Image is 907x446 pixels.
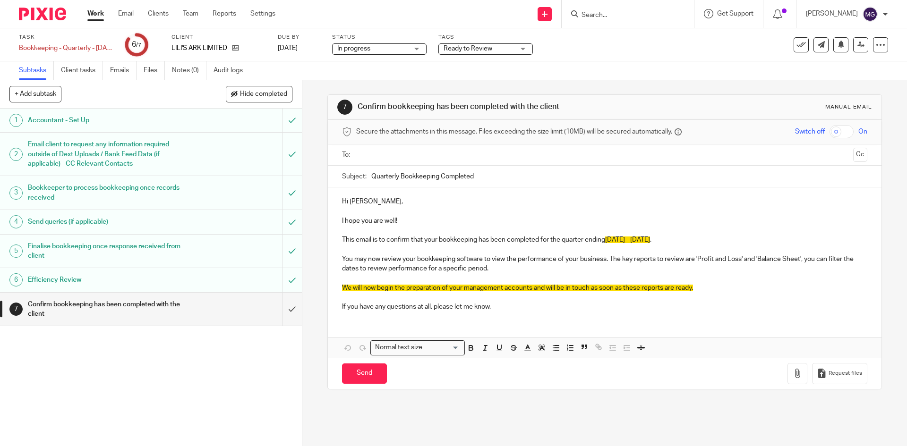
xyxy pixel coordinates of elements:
a: Settings [250,9,275,18]
button: + Add subtask [9,86,61,102]
span: On [858,127,867,136]
p: If you have any questions at all, please let me know. [342,302,867,311]
p: This email is to confirm that your bookkeeping has been completed for the quarter ending . [342,235,867,244]
a: Clients [148,9,169,18]
label: Tags [438,34,533,41]
a: Files [144,61,165,80]
h1: Finalise bookkeeping once response received from client [28,239,191,263]
label: To: [342,150,352,160]
a: Email [118,9,134,18]
h1: Bookkeeper to process bookkeeping once records received [28,181,191,205]
p: Hi [PERSON_NAME], [342,197,867,206]
label: Subject: [342,172,367,181]
span: Ready to Review [444,45,492,52]
span: In progress [337,45,370,52]
input: Send [342,363,387,384]
a: Notes (0) [172,61,206,80]
div: 7 [337,100,352,115]
span: Switch off [795,127,825,136]
div: Bookkeeping - Quarterly - [DATE] - [DATE] [19,43,113,53]
label: Client [171,34,266,41]
div: 5 [9,244,23,258]
a: Subtasks [19,61,54,80]
h1: Email client to request any information required outside of Dext Uploads / Bank Feed Data (if app... [28,137,191,171]
a: Team [183,9,198,18]
div: 3 [9,186,23,200]
a: Reports [213,9,236,18]
span: [DATE] [278,45,298,51]
span: Hide completed [240,91,287,98]
a: Emails [110,61,137,80]
div: Bookkeeping - Quarterly - May - July, 2025 [19,43,113,53]
h1: Accountant - Set Up [28,113,191,127]
div: 4 [9,215,23,228]
p: LILI'S ARK LIMITED [171,43,227,53]
div: 7 [9,303,23,316]
img: svg%3E [863,7,878,22]
input: Search for option [425,343,459,353]
label: Status [332,34,427,41]
span: Request files [829,370,862,377]
a: Audit logs [214,61,250,80]
div: 6 [9,273,23,286]
img: Pixie [19,8,66,20]
button: Request files [812,363,867,384]
span: Normal text size [373,343,424,353]
button: Hide completed [226,86,292,102]
button: Cc [853,148,867,162]
div: Search for option [370,340,465,355]
p: I hope you are well! [342,216,867,226]
p: You may now review your bookkeeping software to view the performance of your business. The key re... [342,254,867,274]
h1: Confirm bookkeeping has been completed with the client [358,102,625,112]
div: Manual email [825,103,872,111]
h1: Send queries (if applicable) [28,215,191,229]
span: Secure the attachments in this message. Files exceeding the size limit (10MB) will be secured aut... [356,127,672,136]
a: Work [87,9,104,18]
span: [DATE] - [DATE] [605,236,650,243]
span: Get Support [717,10,753,17]
div: 1 [9,114,23,127]
h1: Efficiency Review [28,273,191,287]
a: Client tasks [61,61,103,80]
p: [PERSON_NAME] [806,9,858,18]
label: Task [19,34,113,41]
div: 6 [132,39,141,50]
input: Search [581,11,666,20]
label: Due by [278,34,320,41]
small: /7 [136,42,141,48]
div: 2 [9,148,23,161]
span: We will now begin the preparation of your management accounts and will be in touch as soon as the... [342,285,693,291]
h1: Confirm bookkeeping has been completed with the client [28,297,191,321]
